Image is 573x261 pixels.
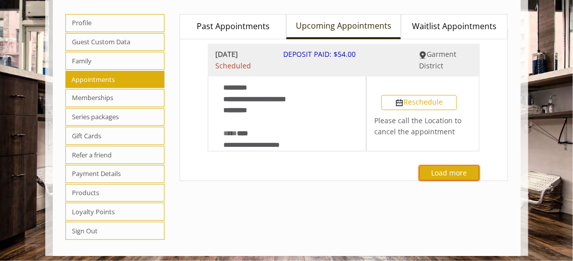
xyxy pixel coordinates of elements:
[65,184,165,202] span: Products
[197,20,270,33] span: Past Appointments
[65,89,165,107] span: Memberships
[215,49,268,60] b: [DATE]
[395,99,403,107] img: Reschedule
[65,108,165,126] span: Series packages
[65,71,165,88] span: Appointments
[419,165,479,180] button: Load more
[65,222,165,240] span: Sign Out
[419,49,456,70] span: Garment District
[412,20,497,33] span: Waitlist Appointments
[215,60,268,71] span: Scheduled
[381,95,457,110] button: Reschedule
[374,116,461,136] span: Please call the Location to cancel the appointment
[65,127,165,145] span: Gift Cards
[65,146,165,164] span: Refer a friend
[65,52,165,70] span: Family
[65,165,165,183] span: Payment Details
[65,203,165,221] span: Loyalty Points
[419,51,427,59] img: Garment District
[296,20,391,33] span: Upcoming Appointments
[65,14,165,32] span: Profile
[283,49,356,59] span: DEPOSIT PAID: $54.00
[65,33,165,51] span: Guest Custom Data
